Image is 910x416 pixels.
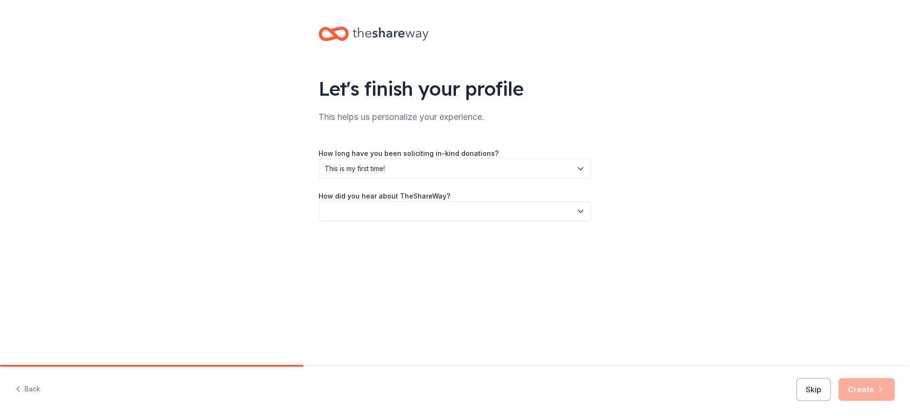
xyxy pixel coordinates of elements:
[318,109,591,125] div: This helps us personalize your experience.
[15,380,40,399] button: Back
[318,191,450,201] label: How did you hear about TheShareWay?
[796,378,831,401] button: Skip
[318,159,591,179] button: This is my first time!
[318,149,499,158] label: How long have you been soliciting in-kind donations?
[318,75,591,102] div: Let's finish your profile
[325,163,572,174] span: This is my first time!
